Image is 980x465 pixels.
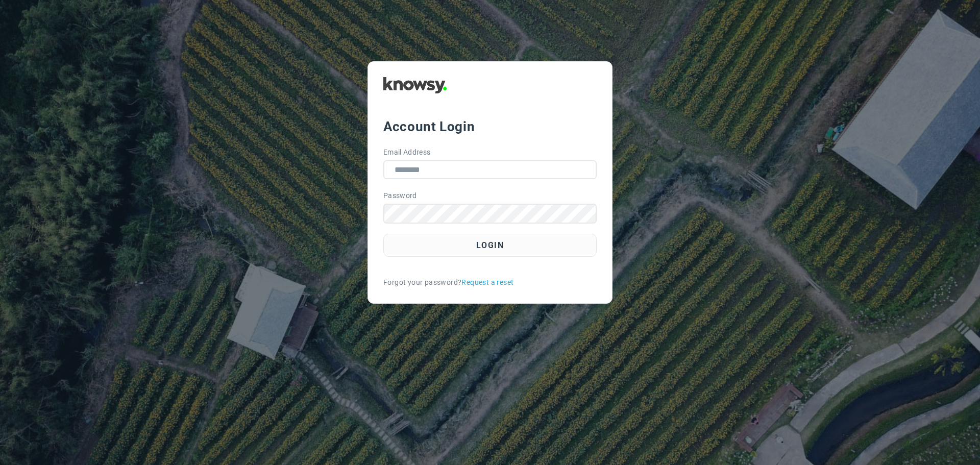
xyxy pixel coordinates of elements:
[383,277,597,288] div: Forgot your password?
[383,234,597,257] button: Login
[383,190,417,201] label: Password
[383,117,597,136] div: Account Login
[461,277,513,288] a: Request a reset
[383,147,431,158] label: Email Address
